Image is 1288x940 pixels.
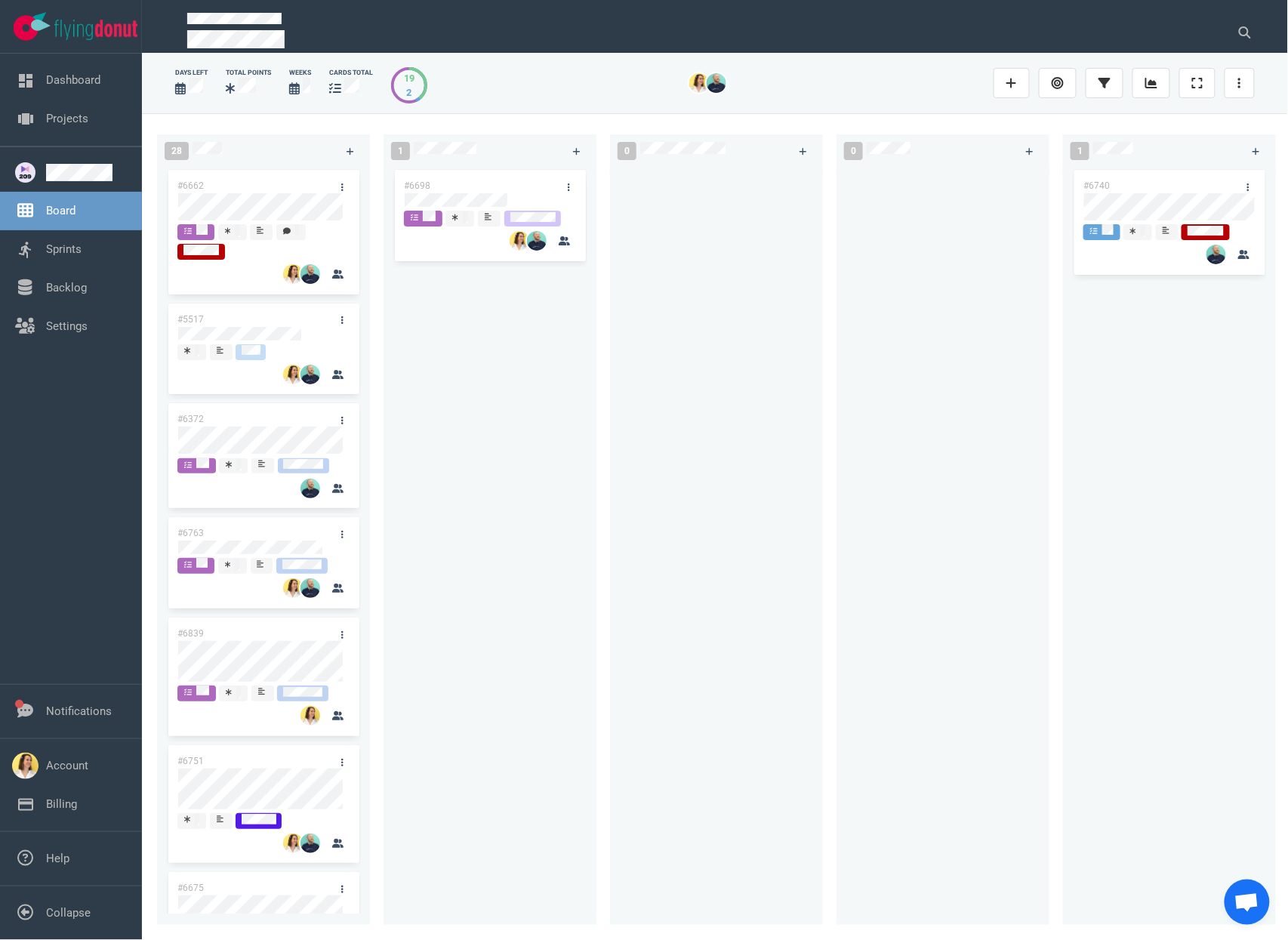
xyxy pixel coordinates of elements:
[46,73,100,87] a: Dashboard
[329,68,373,78] div: cards total
[1071,142,1089,160] span: 1
[300,264,320,284] img: 26
[165,142,189,160] span: 28
[177,414,204,424] a: #6372
[689,73,709,93] img: 26
[283,834,303,853] img: 26
[1206,245,1226,264] img: 26
[226,68,271,78] div: Total Points
[46,797,77,811] a: Billing
[510,231,529,251] img: 26
[300,479,320,498] img: 26
[707,73,726,93] img: 26
[177,628,204,639] a: #6839
[404,85,414,100] div: 2
[177,314,204,325] a: #5517
[283,365,303,384] img: 26
[618,142,636,160] span: 0
[300,365,320,384] img: 26
[527,231,547,251] img: 26
[46,319,88,333] a: Settings
[177,180,204,191] a: #6662
[46,704,112,718] a: Notifications
[300,706,320,726] img: 26
[177,528,204,538] a: #6763
[300,834,320,853] img: 26
[46,906,91,920] a: Collapse
[1225,880,1270,925] div: Ouvrir le chat
[844,142,863,160] span: 0
[391,142,410,160] span: 1
[46,852,69,865] a: Help
[46,281,87,294] a: Backlog
[175,68,208,78] div: days left
[54,20,137,40] img: Flying Donut text logo
[1083,180,1110,191] a: #6740
[46,759,88,772] a: Account
[283,264,303,284] img: 26
[404,71,414,85] div: 19
[46,204,75,217] a: Board
[46,112,88,125] a: Projects
[283,578,303,598] img: 26
[300,578,320,598] img: 26
[46,242,82,256] a: Sprints
[177,883,204,893] a: #6675
[404,180,430,191] a: #6698
[289,68,311,78] div: Weeks
[177,756,204,766] a: #6751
